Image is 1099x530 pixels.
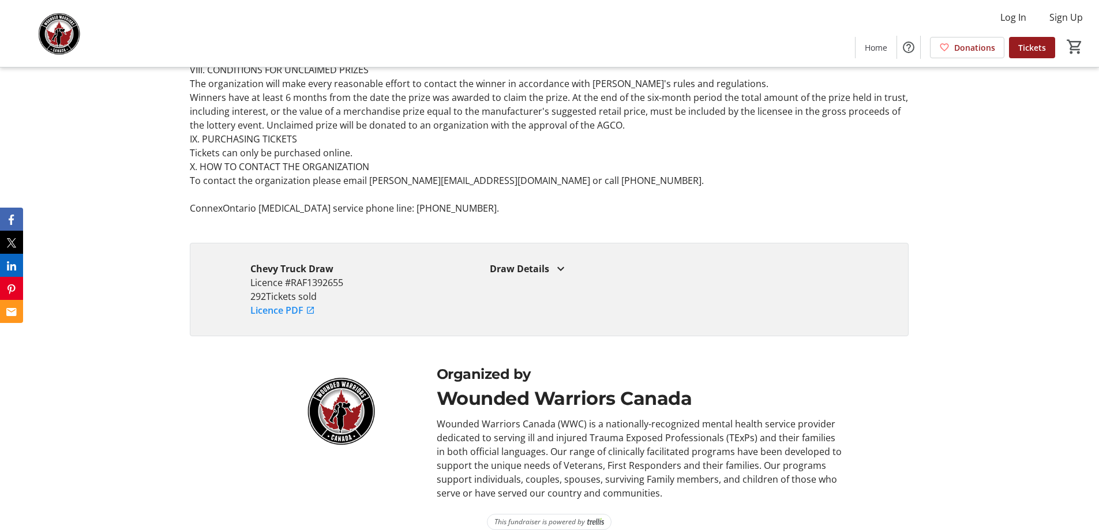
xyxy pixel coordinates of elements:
[1040,8,1092,27] button: Sign Up
[190,201,909,215] p: ConnexOntario [MEDICAL_DATA] service phone line: [PHONE_NUMBER].
[1018,42,1046,54] span: Tickets
[190,146,909,160] p: Tickets can only be purchased online.
[190,174,909,187] p: To contact the organization please email [PERSON_NAME][EMAIL_ADDRESS][DOMAIN_NAME] or call [PHONE...
[494,517,585,527] span: This fundraiser is powered by
[250,262,333,275] strong: Chevy Truck Draw
[991,8,1036,27] button: Log In
[250,290,430,303] p: 292 Tickets sold
[190,132,909,146] p: IX. PURCHASING TICKETS
[954,42,995,54] span: Donations
[1009,37,1055,58] a: Tickets
[190,91,909,132] p: Winners have at least 6 months from the date the prize was awarded to claim the prize. At the end...
[250,276,430,290] p: Licence #RAF1392655
[490,262,849,276] div: Draw Details
[190,77,909,91] p: The organization will make every reasonable effort to contact the winner in accordance with [PERS...
[437,364,842,385] div: Organized by
[897,36,920,59] button: Help
[190,63,909,77] p: VIII. CONDITIONS FOR UNCLAIMED PRIZES
[437,385,842,412] div: Wounded Warriors Canada
[587,518,604,526] img: Trellis Logo
[856,37,897,58] a: Home
[865,42,887,54] span: Home
[930,37,1004,58] a: Donations
[437,417,842,500] div: Wounded Warriors Canada (WWC) is a nationally-recognized mental health service provider dedicated...
[190,160,909,174] p: X. HOW TO CONTACT THE ORGANIZATION
[250,303,315,317] a: Licence PDF
[7,5,110,62] img: Wounded Warriors Canada 's Logo
[257,364,422,457] img: Wounded Warriors Canada logo
[1064,36,1085,57] button: Cart
[1000,10,1026,24] span: Log In
[1049,10,1083,24] span: Sign Up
